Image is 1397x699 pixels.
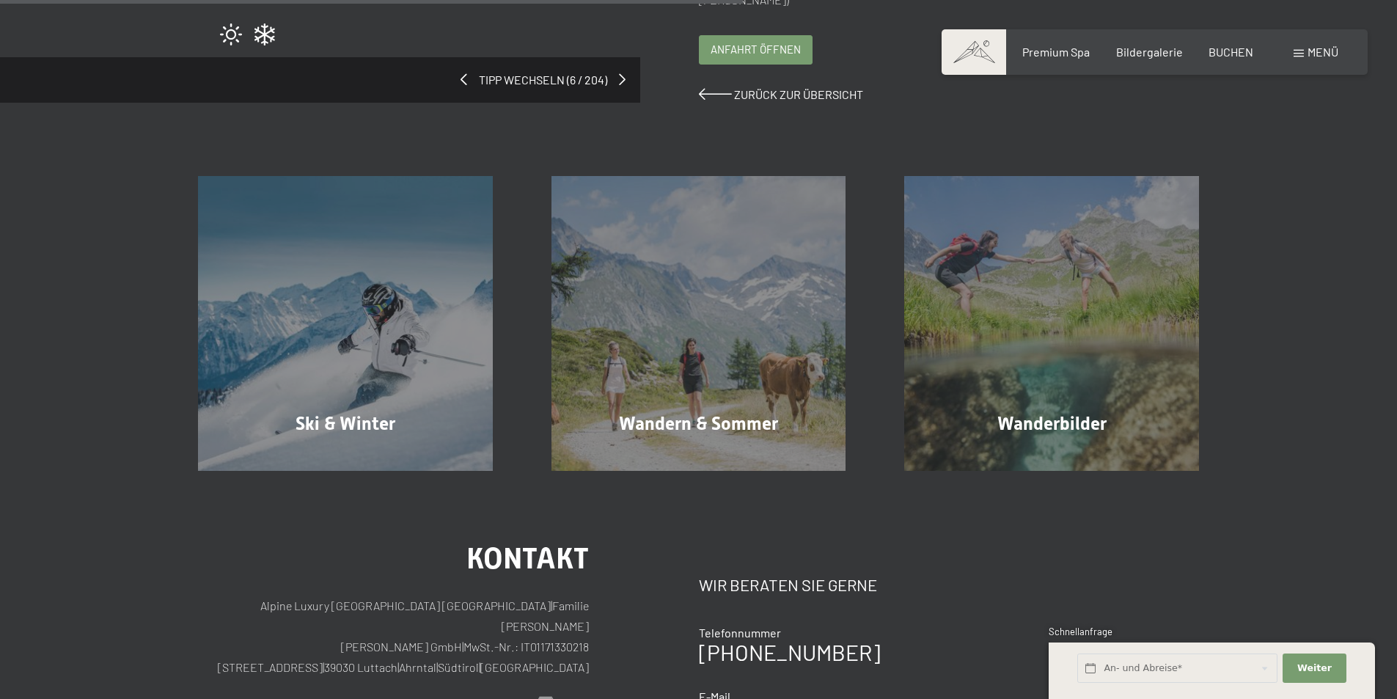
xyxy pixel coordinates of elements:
span: | [323,660,324,674]
span: | [479,660,480,674]
a: Der drittgrößte See in Südtirol Wandern & Sommer [522,176,876,471]
span: Zurück zur Übersicht [734,87,863,101]
span: | [436,660,438,674]
span: Wanderbilder [997,413,1107,434]
span: Wandern & Sommer [619,413,778,434]
a: BUCHEN [1209,45,1253,59]
a: Zurück zur Übersicht [699,87,863,101]
p: Alpine Luxury [GEOGRAPHIC_DATA] [GEOGRAPHIC_DATA] Familie [PERSON_NAME] [PERSON_NAME] GmbH MwSt.-... [198,596,589,678]
span: Kontakt [466,541,589,576]
span: Ski & Winter [296,413,395,434]
span: Schnellanfrage [1049,626,1112,637]
span: | [551,599,552,612]
a: Der drittgrößte See in Südtirol Ski & Winter [169,176,522,471]
a: Bildergalerie [1116,45,1183,59]
span: Tipp wechseln (6 / 204) [467,72,619,88]
span: Menü [1308,45,1338,59]
a: [PHONE_NUMBER] [699,639,880,665]
span: Anfahrt öffnen [711,42,801,57]
a: Premium Spa [1022,45,1090,59]
button: Weiter [1283,654,1346,684]
a: Der drittgrößte See in Südtirol Wanderbilder [875,176,1228,471]
span: Wir beraten Sie gerne [699,575,877,594]
span: | [397,660,399,674]
span: Telefonnummer [699,626,781,640]
span: Weiter [1297,662,1332,675]
span: | [462,640,463,654]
